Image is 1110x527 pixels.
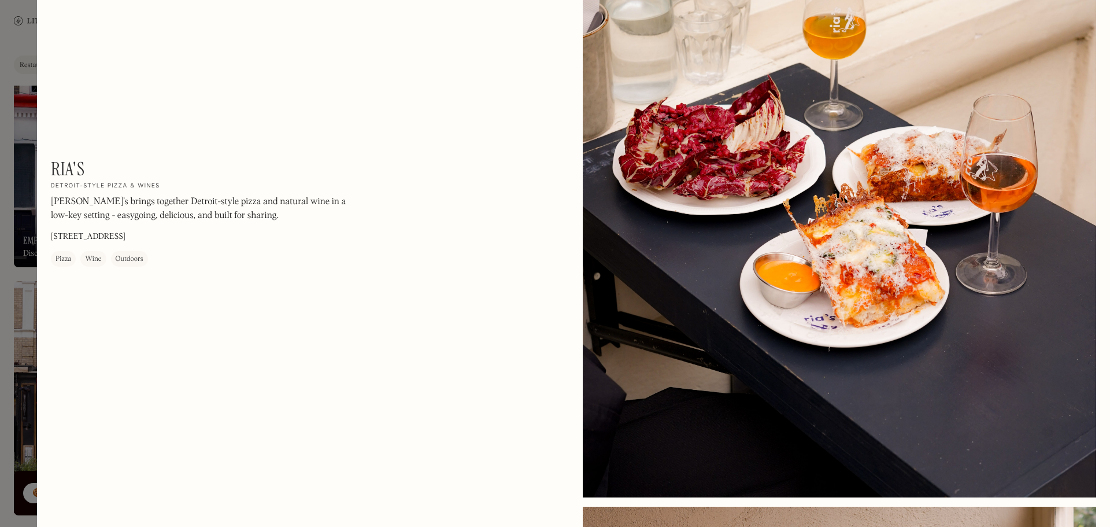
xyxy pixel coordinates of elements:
div: Wine [85,254,101,266]
p: [PERSON_NAME]’s brings together Detroit-style pizza and natural wine in a low-key setting - easyg... [51,196,363,223]
div: Pizza [55,254,71,266]
h2: Detroit-style pizza & wines [51,183,160,191]
div: Outdoors [116,254,143,266]
p: [STREET_ADDRESS] [51,231,125,244]
h1: Ria's [51,158,85,180]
